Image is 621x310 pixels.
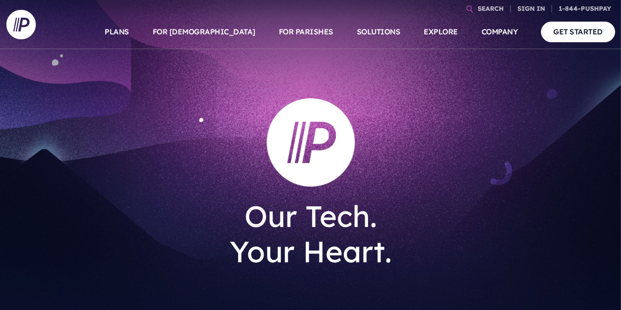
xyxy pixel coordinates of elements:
[153,15,255,49] a: FOR [DEMOGRAPHIC_DATA]
[105,15,129,49] a: PLANS
[482,15,518,49] a: COMPANY
[279,15,333,49] a: FOR PARISHES
[357,15,401,49] a: SOLUTIONS
[541,22,615,42] a: GET STARTED
[166,191,455,277] h1: Our Tech. Your Heart.
[424,15,458,49] a: EXPLORE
